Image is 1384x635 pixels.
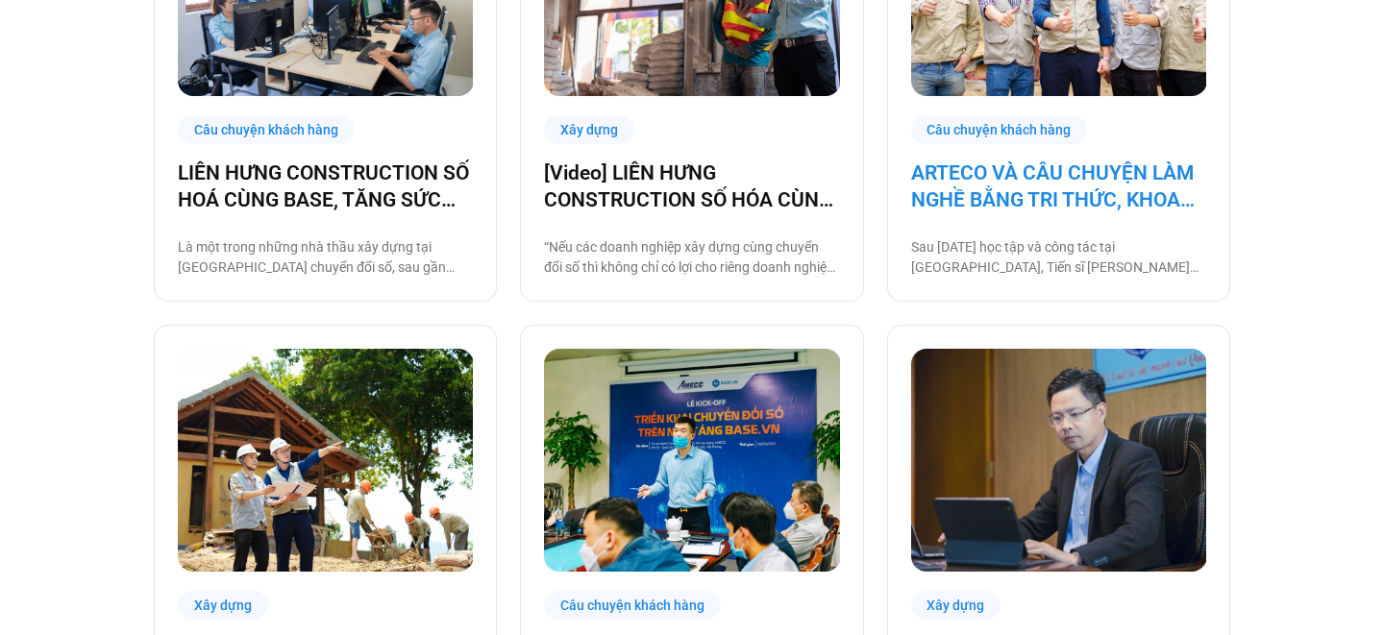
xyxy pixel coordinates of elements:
[544,237,839,278] p: “Nếu các doanh nghiệp xây dựng cùng chuyển đổi số thì không chỉ có lợi cho riêng doanh nghiệp mà ...
[544,591,721,621] div: Câu chuyện khách hàng
[544,159,839,213] a: [Video] LIÊN HƯNG CONSTRUCTION SỐ HÓA CÙNG BASE, TĂNG SỨC MẠNH NỘI TẠI KHAI PHÁ THỊ TRƯỜNG [GEOGR...
[911,159,1206,213] a: ARTECO VÀ CÂU CHUYỆN LÀM NGHỀ BẰNG TRI THỨC, KHOA HỌC VÀ CÔNG NGHỆ
[178,159,473,213] a: LIÊN HƯNG CONSTRUCTION SỐ HOÁ CÙNG BASE, TĂNG SỨC MẠNH NỘI TẠI KHAI PHÁ THỊ TRƯỜNG [GEOGRAPHIC_DATA]
[178,591,268,621] div: Xây dựng
[911,591,1001,621] div: Xây dựng
[911,237,1206,278] p: Sau [DATE] học tập và công tác tại [GEOGRAPHIC_DATA], Tiến sĩ [PERSON_NAME] trở về [GEOGRAPHIC_DA...
[178,237,473,278] p: Là một trong những nhà thầu xây dựng tại [GEOGRAPHIC_DATA] chuyển đổi số, sau gần [DATE] vận hành...
[544,115,634,145] div: Xây dựng
[178,115,355,145] div: Câu chuyện khách hàng
[911,115,1088,145] div: Câu chuyện khách hàng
